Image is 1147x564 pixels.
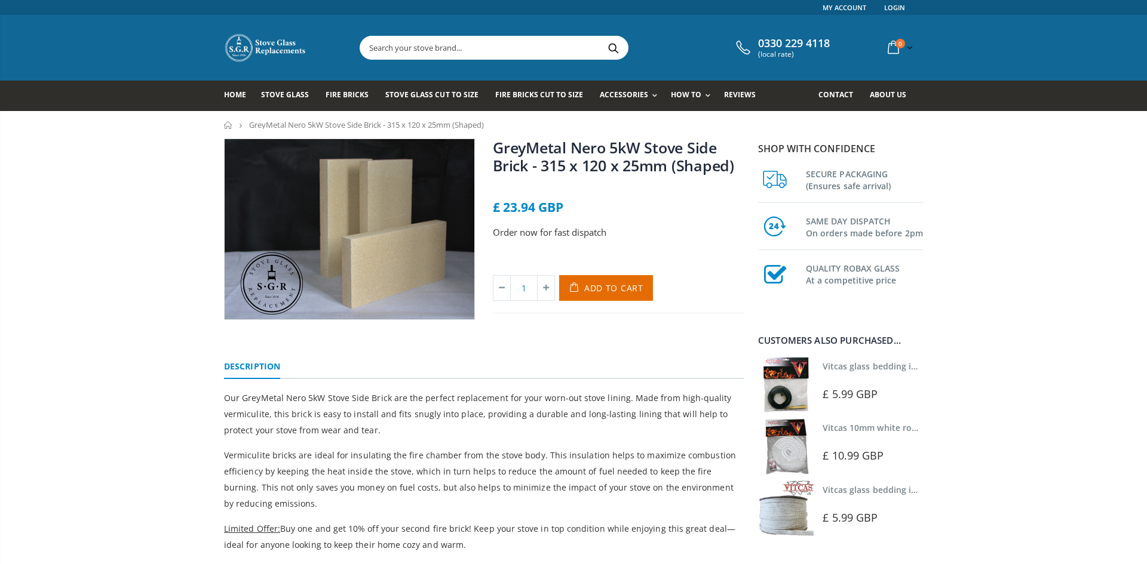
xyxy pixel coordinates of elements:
a: Vitcas glass bedding in tape - 2mm x 10mm x 2 meters [823,360,1045,372]
span: Add to Cart [584,282,643,294]
img: Vitcas white rope, glue and gloves kit 10mm [758,418,814,474]
span: How To [671,90,701,100]
a: How To [671,81,716,111]
a: Vitcas glass bedding in tape - 2mm x 15mm x 2 meters (White) [823,484,1077,495]
a: GreyMetal Nero 5kW Stove Side Brick - 315 x 120 x 25mm (Shaped) [493,137,734,175]
a: Description [224,355,280,379]
a: Vitcas 10mm white rope kit - includes rope seal and glue! [823,422,1057,433]
a: Contact [818,81,862,111]
a: About us [870,81,915,111]
span: Stove Glass [261,90,309,100]
p: Order now for fast dispatch [493,226,744,239]
span: £ 5.99 GBP [823,510,878,525]
span: Fire Bricks Cut To Size [495,90,583,100]
p: Our GreyMetal Nero 5kW Stove Side Brick are the perfect replacement for your worn-out stove linin... [224,390,744,438]
span: About us [870,90,906,100]
a: 0330 229 4118 (local rate) [733,37,830,58]
img: Vitcas stove glass bedding in tape [758,357,814,412]
a: Home [224,121,233,129]
p: Vermiculite bricks are ideal for insulating the fire chamber from the stove body. This insulation... [224,447,744,511]
h3: SAME DAY DISPATCH On orders made before 2pm [806,213,923,239]
a: Home [224,81,255,111]
div: Customers also purchased... [758,336,923,345]
span: GreyMetal Nero 5kW Stove Side Brick - 315 x 120 x 25mm (Shaped) [249,119,484,130]
span: £ 10.99 GBP [823,448,884,463]
span: Home [224,90,246,100]
span: £ 23.94 GBP [493,199,563,215]
span: Accessories [600,90,648,100]
img: Stove Glass Replacement [224,33,308,63]
h3: SECURE PACKAGING (Ensures safe arrival) [806,166,923,192]
span: 0 [895,39,905,48]
a: Fire Bricks Cut To Size [495,81,592,111]
span: 0330 229 4118 [758,37,830,50]
span: (local rate) [758,50,830,58]
p: Buy one and get 10% off your second fire brick! Keep your stove in top condition while enjoying t... [224,520,744,553]
span: Contact [818,90,853,100]
img: 3_fire_bricks-2-min_5bcb0dd5-d4de-4f44-96ce-b167c0b28157_800x_crop_center.jpg [225,139,474,320]
p: Shop with confidence [758,141,923,156]
a: 0 [883,36,915,59]
span: Reviews [724,90,756,100]
h3: QUALITY ROBAX GLASS At a competitive price [806,260,923,286]
button: Add to Cart [559,275,653,301]
input: Search your stove brand... [360,36,762,59]
button: Search [600,36,627,59]
a: Accessories [600,81,663,111]
span: Limited Offer: [224,523,280,534]
img: Vitcas stove glass bedding in tape [758,480,814,536]
span: Fire Bricks [326,90,369,100]
span: £ 5.99 GBP [823,387,878,401]
span: Stove Glass Cut To Size [385,90,478,100]
a: Stove Glass [261,81,318,111]
a: Fire Bricks [326,81,378,111]
a: Reviews [724,81,765,111]
a: Stove Glass Cut To Size [385,81,487,111]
